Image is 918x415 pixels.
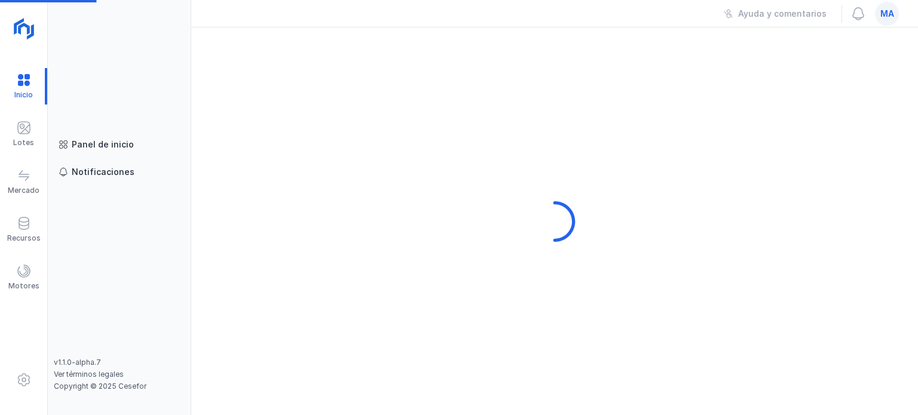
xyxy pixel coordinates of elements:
img: logoRight.svg [9,14,39,44]
div: Copyright © 2025 Cesefor [54,382,185,391]
button: Ayuda y comentarios [716,4,834,24]
div: Recursos [7,233,41,243]
a: Ver términos legales [54,370,124,379]
a: Notificaciones [54,161,185,183]
div: Lotes [13,138,34,147]
div: Ayuda y comentarios [738,8,827,20]
div: Motores [8,281,39,291]
div: Notificaciones [72,166,134,178]
div: v1.1.0-alpha.7 [54,358,185,367]
span: ma [880,8,894,20]
div: Panel de inicio [72,139,134,150]
a: Panel de inicio [54,134,185,155]
div: Mercado [8,186,39,195]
